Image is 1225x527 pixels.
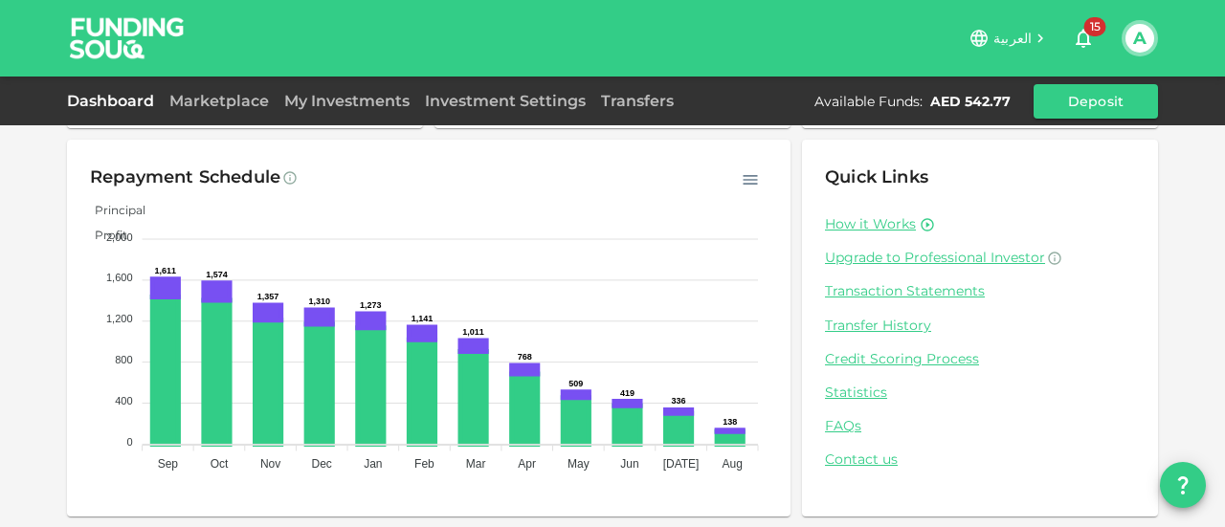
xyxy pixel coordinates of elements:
[211,457,229,471] tspan: Oct
[825,417,1135,435] a: FAQs
[312,457,332,471] tspan: Dec
[825,317,1135,335] a: Transfer History
[80,228,127,242] span: Profit
[825,350,1135,368] a: Credit Scoring Process
[1064,19,1102,57] button: 15
[162,92,277,110] a: Marketplace
[825,166,928,187] span: Quick Links
[414,457,434,471] tspan: Feb
[260,457,280,471] tspan: Nov
[115,354,132,365] tspan: 800
[1034,84,1158,119] button: Deposit
[723,457,743,471] tspan: Aug
[825,282,1135,300] a: Transaction Statements
[1125,24,1154,53] button: A
[825,450,1135,469] a: Contact us
[1160,462,1206,508] button: question
[417,92,593,110] a: Investment Settings
[825,384,1135,402] a: Statistics
[106,313,133,324] tspan: 1,200
[825,249,1135,267] a: Upgrade to Professional Investor
[825,215,916,233] a: How it Works
[814,92,923,111] div: Available Funds :
[106,231,133,243] tspan: 2,000
[364,457,382,471] tspan: Jan
[1084,17,1106,36] span: 15
[993,30,1032,47] span: العربية
[825,249,1045,266] span: Upgrade to Professional Investor
[90,163,280,193] div: Repayment Schedule
[277,92,417,110] a: My Investments
[568,457,590,471] tspan: May
[518,457,536,471] tspan: Apr
[126,436,132,448] tspan: 0
[106,272,133,283] tspan: 1,600
[80,203,145,217] span: Principal
[466,457,486,471] tspan: Mar
[620,457,638,471] tspan: Jun
[663,457,700,471] tspan: [DATE]
[115,395,132,406] tspan: 400
[930,92,1011,111] div: AED 542.77
[158,457,179,471] tspan: Sep
[593,92,681,110] a: Transfers
[67,92,162,110] a: Dashboard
